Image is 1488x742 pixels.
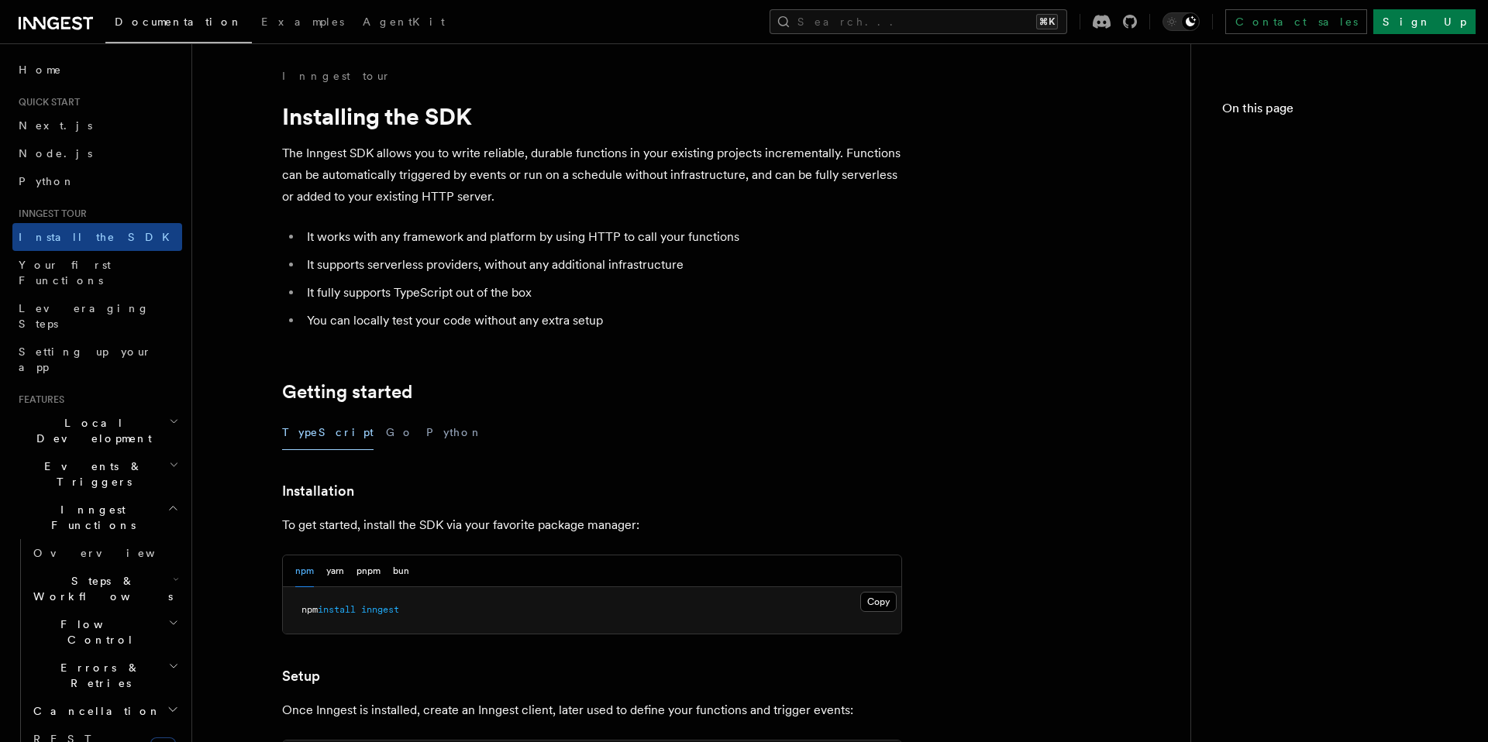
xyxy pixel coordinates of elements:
li: It works with any framework and platform by using HTTP to call your functions [302,226,902,248]
kbd: ⌘K [1036,14,1058,29]
span: Features [12,393,64,406]
button: Events & Triggers [12,452,182,496]
a: Home [12,56,182,84]
button: Steps & Workflows [27,567,182,610]
span: Flow Control [27,617,168,648]
h1: Installing the SDK [282,102,902,130]
a: Installation [282,480,354,502]
button: Cancellation [27,697,182,725]
a: Setting up your app [12,338,182,381]
a: Leveraging Steps [12,294,182,338]
button: bun [393,555,409,587]
span: Overview [33,547,193,559]
span: Node.js [19,147,92,160]
span: Python [19,175,75,187]
p: Once Inngest is installed, create an Inngest client, later used to define your functions and trig... [282,699,902,721]
span: Home [19,62,62,77]
a: Node.js [12,139,182,167]
p: The Inngest SDK allows you to write reliable, durable functions in your existing projects increme... [282,143,902,208]
a: Setup [282,665,320,687]
a: Python [12,167,182,195]
button: Search...⌘K [770,9,1067,34]
a: AgentKit [353,5,454,42]
span: Quick start [12,96,80,108]
span: AgentKit [363,15,445,28]
button: Errors & Retries [27,654,182,697]
span: Inngest Functions [12,502,167,533]
span: npm [301,604,318,615]
span: Leveraging Steps [19,302,150,330]
button: Python [426,415,483,450]
span: Errors & Retries [27,660,168,691]
a: Contact sales [1225,9,1367,34]
h4: On this page [1222,99,1457,124]
button: Go [386,415,414,450]
button: Inngest Functions [12,496,182,539]
li: It fully supports TypeScript out of the box [302,282,902,304]
a: Install the SDK [12,223,182,251]
a: Your first Functions [12,251,182,294]
button: Toggle dark mode [1162,12,1200,31]
button: Copy [860,592,897,612]
span: Events & Triggers [12,459,169,490]
span: Cancellation [27,703,161,719]
span: Setting up your app [19,345,152,373]
button: Flow Control [27,610,182,654]
span: install [318,604,356,615]
button: TypeScript [282,415,374,450]
span: inngest [361,604,399,615]
span: Documentation [115,15,243,28]
span: Your first Functions [19,259,111,287]
a: Overview [27,539,182,567]
span: Local Development [12,415,169,446]
span: Install the SDK [19,231,179,243]
span: Examples [261,15,344,28]
li: It supports serverless providers, without any additional infrastructure [302,254,902,276]
button: yarn [326,555,344,587]
a: Documentation [105,5,252,43]
a: Examples [252,5,353,42]
span: Next.js [19,119,92,132]
button: Local Development [12,409,182,452]
li: You can locally test your code without any extra setup [302,310,902,331]
button: npm [295,555,314,587]
button: pnpm [356,555,381,587]
a: Sign Up [1373,9,1476,34]
span: Steps & Workflows [27,573,173,604]
a: Getting started [282,381,412,403]
p: To get started, install the SDK via your favorite package manager: [282,514,902,536]
span: Inngest tour [12,208,87,220]
a: Inngest tour [282,68,391,84]
a: Next.js [12,112,182,139]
